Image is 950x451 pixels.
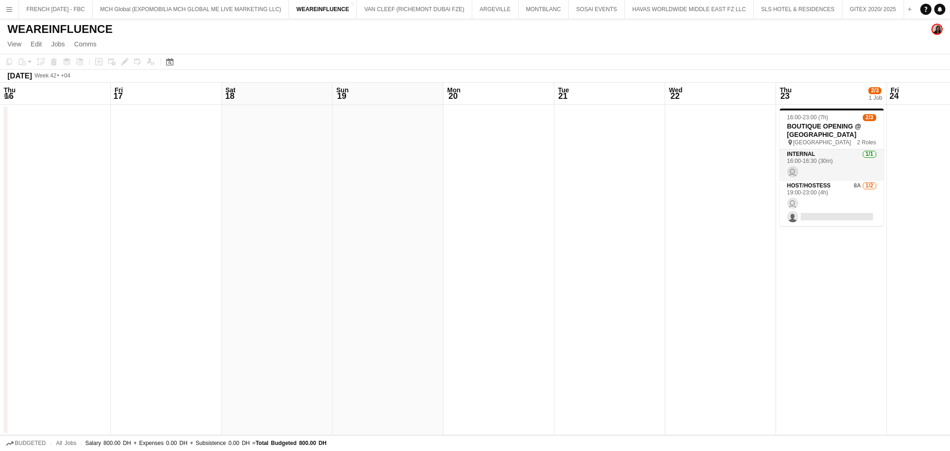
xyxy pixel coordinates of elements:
[869,95,882,102] div: 1 Job
[780,86,792,94] span: Thu
[778,91,792,102] span: 23
[863,114,876,121] span: 2/3
[625,0,754,19] button: HAVAS WORLDWIDE MIDDLE EAST FZ LLC
[754,0,842,19] button: SLS HOTEL & RESIDENCES
[74,40,96,48] span: Comms
[93,0,289,19] button: MCH Global (EXPOMOBILIA MCH GLOBAL ME LIVE MARKETING LLC)
[113,91,123,102] span: 17
[19,0,93,19] button: FRENCH [DATE] - FBC
[793,139,851,146] span: [GEOGRAPHIC_DATA]
[357,0,472,19] button: VAN CLEEF (RICHEMONT DUBAI FZE)
[669,86,682,94] span: Wed
[7,71,32,81] div: [DATE]
[71,38,100,50] a: Comms
[51,40,65,48] span: Jobs
[868,87,882,94] span: 2/3
[61,72,70,79] div: +04
[225,86,236,94] span: Sat
[787,114,828,121] span: 16:00-23:00 (7h)
[27,38,45,50] a: Edit
[47,38,69,50] a: Jobs
[931,24,943,35] app-user-avatar: Sara Mendhao
[447,86,461,94] span: Mon
[889,91,899,102] span: 24
[34,72,57,79] span: Week 42
[842,0,904,19] button: GITEX 2020/ 2025
[224,91,236,102] span: 18
[519,0,569,19] button: MONTBLANC
[446,91,461,102] span: 20
[336,86,348,94] span: Sun
[4,38,25,50] a: View
[289,0,357,19] button: WEAREINFLUENCE
[569,0,625,19] button: SOSAI EVENTS
[5,438,47,449] button: Budgeted
[15,440,46,447] span: Budgeted
[2,91,16,102] span: 16
[558,86,569,94] span: Tue
[780,109,884,226] app-job-card: 16:00-23:00 (7h)2/3BOUTIQUE OPENING @ [GEOGRAPHIC_DATA] [GEOGRAPHIC_DATA]2 RolesInternal1/116:00-...
[472,0,519,19] button: ARGEVILLE
[7,22,113,36] h1: WEAREINFLUENCE
[857,139,876,146] span: 2 Roles
[55,440,77,447] span: All jobs
[4,86,16,94] span: Thu
[115,86,123,94] span: Fri
[335,91,348,102] span: 19
[891,86,899,94] span: Fri
[780,149,884,181] app-card-role: Internal1/116:00-16:30 (30m)
[31,40,42,48] span: Edit
[780,122,884,139] h3: BOUTIQUE OPENING @ [GEOGRAPHIC_DATA]
[7,40,21,48] span: View
[85,440,327,447] div: Salary 800.00 DH + Expenses 0.00 DH + Subsistence 0.00 DH =
[780,181,884,226] app-card-role: Host/Hostess8A1/219:00-23:00 (4h)
[557,91,569,102] span: 21
[668,91,682,102] span: 22
[256,440,327,446] span: Total Budgeted 800.00 DH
